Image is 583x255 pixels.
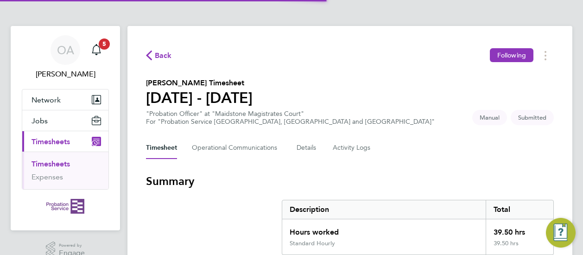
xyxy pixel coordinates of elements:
[59,242,85,249] span: Powered by
[22,110,108,131] button: Jobs
[22,69,109,80] span: Oluwatoyin Adeniran
[511,110,554,125] span: This timesheet is Submitted.
[486,200,553,219] div: Total
[546,218,576,248] button: Engage Resource Center
[146,174,554,189] h3: Summary
[32,172,63,181] a: Expenses
[99,38,110,50] span: 5
[32,137,70,146] span: Timesheets
[146,118,435,126] div: For "Probation Service [GEOGRAPHIC_DATA], [GEOGRAPHIC_DATA] and [GEOGRAPHIC_DATA]"
[282,200,486,219] div: Description
[22,152,108,189] div: Timesheets
[192,137,282,159] button: Operational Communications
[146,77,253,89] h2: [PERSON_NAME] Timesheet
[537,48,554,63] button: Timesheets Menu
[155,50,172,61] span: Back
[472,110,507,125] span: This timesheet was manually created.
[46,199,84,214] img: probationservice-logo-retina.png
[11,26,120,230] nav: Main navigation
[22,199,109,214] a: Go to home page
[146,50,172,61] button: Back
[32,116,48,125] span: Jobs
[282,219,486,240] div: Hours worked
[290,240,335,247] div: Standard Hourly
[22,35,109,80] a: OA[PERSON_NAME]
[486,240,553,255] div: 39.50 hrs
[32,96,61,104] span: Network
[282,200,554,255] div: Summary
[146,137,177,159] button: Timesheet
[497,51,526,59] span: Following
[32,159,70,168] a: Timesheets
[57,44,74,56] span: OA
[297,137,318,159] button: Details
[146,89,253,107] h1: [DATE] - [DATE]
[22,89,108,110] button: Network
[22,131,108,152] button: Timesheets
[87,35,106,65] a: 5
[146,110,435,126] div: "Probation Officer" at "Maidstone Magistrates Court"
[333,137,372,159] button: Activity Logs
[490,48,533,62] button: Following
[486,219,553,240] div: 39.50 hrs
